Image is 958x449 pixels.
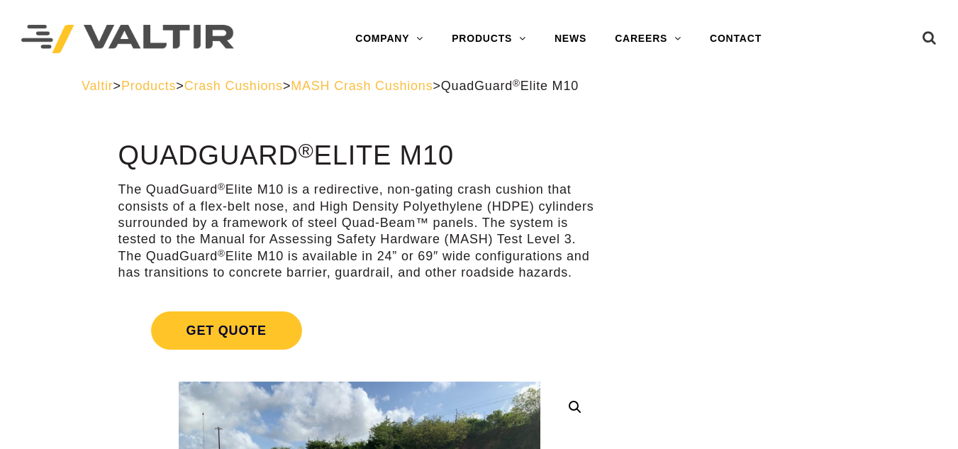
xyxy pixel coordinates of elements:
[184,79,283,93] a: Crash Cushions
[218,182,225,192] sup: ®
[299,139,314,162] sup: ®
[601,25,696,53] a: CAREERS
[82,78,876,94] div: > > > >
[540,25,601,53] a: NEWS
[82,79,113,93] a: Valtir
[438,25,540,53] a: PRODUCTS
[118,141,601,171] h1: QuadGuard Elite M10
[341,25,438,53] a: COMPANY
[121,79,176,93] a: Products
[21,25,234,54] img: Valtir
[441,79,579,93] span: QuadGuard Elite M10
[118,294,601,367] a: Get Quote
[218,248,225,259] sup: ®
[151,311,302,350] span: Get Quote
[696,25,776,53] a: CONTACT
[118,182,601,281] p: The QuadGuard Elite M10 is a redirective, non-gating crash cushion that consists of a flex-belt n...
[513,78,520,89] sup: ®
[291,79,433,93] a: MASH Crash Cushions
